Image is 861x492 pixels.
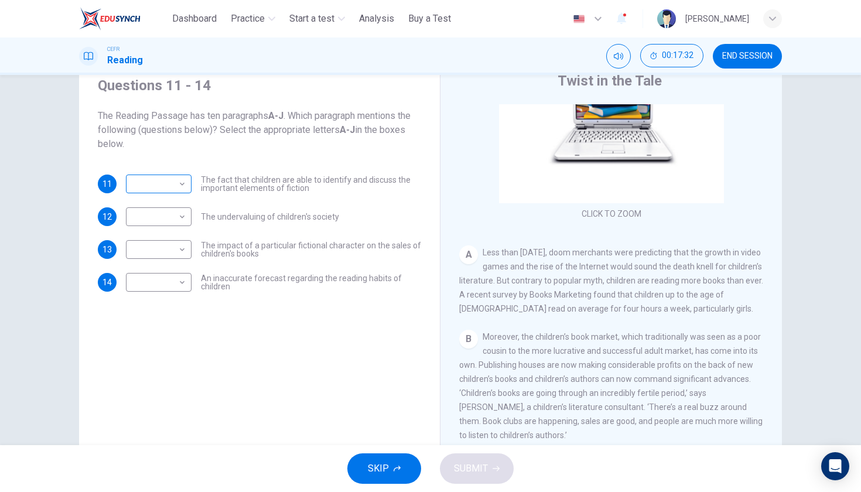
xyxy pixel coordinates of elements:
span: Practice [231,12,265,26]
h4: Twist in the Tale [558,71,662,90]
span: Moreover, the children’s book market, which traditionally was seen as a poor cousin to the more l... [459,332,763,440]
button: Buy a Test [404,8,456,29]
span: CEFR [107,45,119,53]
span: Buy a Test [408,12,451,26]
span: 11 [102,180,112,188]
div: Hide [640,44,703,69]
div: Open Intercom Messenger [821,452,849,480]
button: Analysis [354,8,399,29]
img: ELTC logo [79,7,141,30]
b: A-J [268,110,283,121]
span: 13 [102,245,112,254]
span: SKIP [368,460,389,477]
span: Start a test [289,12,334,26]
b: A-J [340,124,355,135]
span: An inaccurate forecast regarding the reading habits of children [201,274,421,291]
button: END SESSION [713,44,782,69]
span: END SESSION [722,52,773,61]
span: 00:17:32 [662,51,693,60]
button: Start a test [285,8,350,29]
div: [PERSON_NAME] [685,12,749,26]
button: Dashboard [168,8,221,29]
span: 14 [102,278,112,286]
span: The undervaluing of children's society [201,213,339,221]
span: Less than [DATE], doom merchants were predicting that the growth in video games and the rise of t... [459,248,763,313]
div: Mute [606,44,631,69]
img: en [572,15,586,23]
button: SKIP [347,453,421,484]
button: 00:17:32 [640,44,703,67]
div: B [459,330,478,348]
img: Profile picture [657,9,676,28]
div: A [459,245,478,264]
span: The fact that children are able to identify and discuss the important elements of fiction [201,176,421,192]
span: The Reading Passage has ten paragraphs . Which paragraph mentions the following (questions below)... [98,109,421,151]
span: The impact of a particular fictional character on the sales of children's books [201,241,421,258]
span: Analysis [359,12,394,26]
button: Practice [226,8,280,29]
a: ELTC logo [79,7,168,30]
span: 12 [102,213,112,221]
h4: Questions 11 - 14 [98,76,421,95]
span: Dashboard [172,12,217,26]
h1: Reading [107,53,143,67]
